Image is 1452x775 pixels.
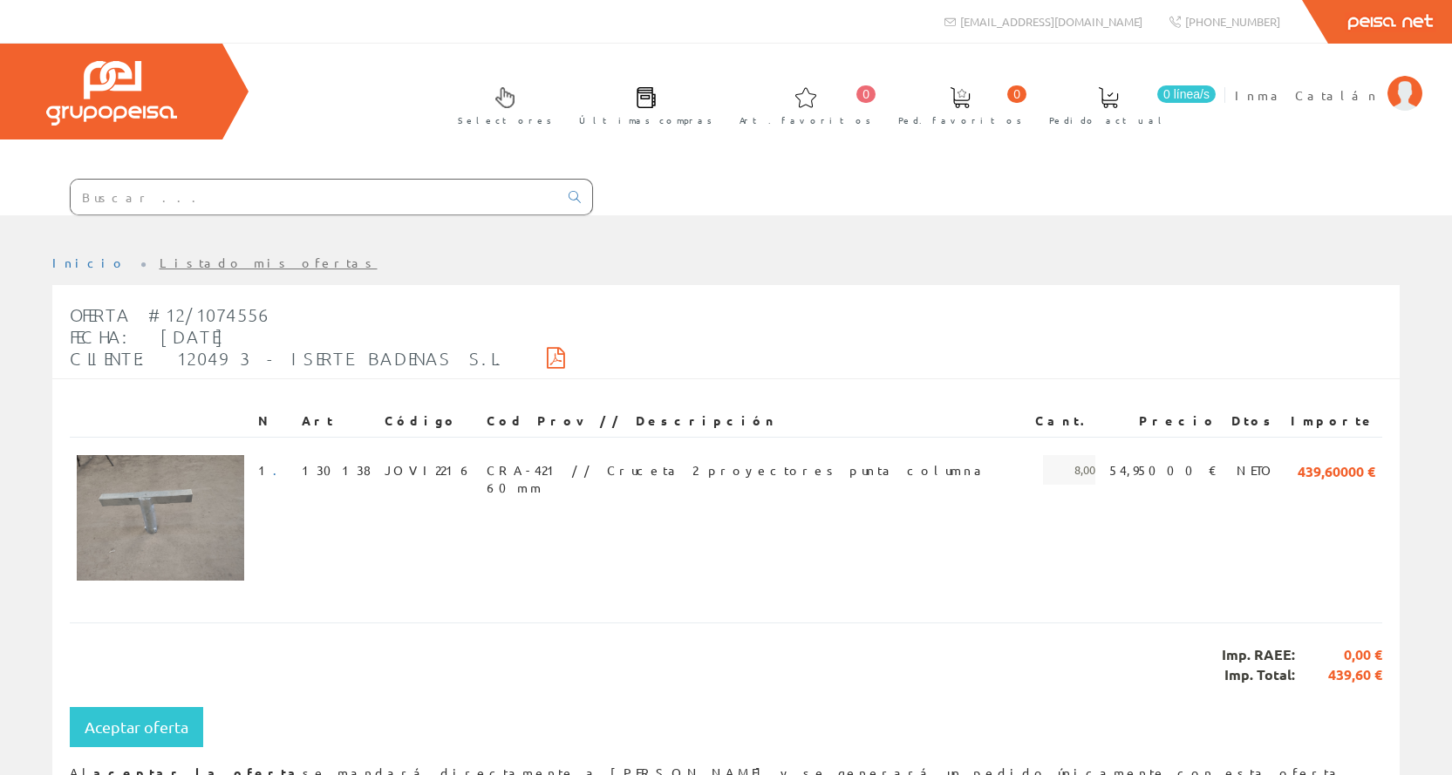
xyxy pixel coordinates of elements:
th: Precio [1102,405,1224,437]
span: Últimas compras [579,112,712,129]
span: Art. favoritos [740,112,871,129]
th: Cant. [1028,405,1102,437]
span: Ped. favoritos [898,112,1022,129]
span: 0 [1007,85,1026,103]
img: Grupo Peisa [46,61,177,126]
span: 0,00 € [1295,645,1382,665]
span: Selectores [458,112,552,129]
input: Buscar ... [71,180,558,214]
th: N [251,405,295,437]
button: Aceptar oferta [70,707,203,747]
img: Foto artículo (192x144) [77,455,244,581]
span: 0 [856,85,876,103]
span: CRA-421 // Cruceta 2 proyectores punta columna 60mm [487,455,1021,485]
span: Oferta #12/1074556 Fecha: [DATE] Cliente: 120493 - ISERTE BADENAS S.L. [70,304,505,369]
th: Importe [1284,405,1382,437]
a: Últimas compras [562,72,721,136]
a: . [273,462,288,478]
span: [EMAIL_ADDRESS][DOMAIN_NAME] [960,14,1142,29]
th: Código [378,405,480,437]
span: 439,60000 € [1298,455,1375,485]
span: Pedido actual [1049,112,1168,129]
span: NETO [1237,455,1277,485]
span: [PHONE_NUMBER] [1185,14,1280,29]
a: Inma Catalán [1235,72,1422,89]
div: Imp. RAEE: Imp. Total: [70,622,1382,707]
i: Descargar PDF [547,351,565,364]
span: 54,95000 € [1109,455,1217,485]
a: Listado mis ofertas [160,255,378,270]
a: Inicio [52,255,126,270]
span: 0 línea/s [1157,85,1216,103]
span: 8,00 [1043,455,1095,485]
span: 130138 [302,455,371,485]
span: 439,60 € [1295,665,1382,685]
span: 1 [258,455,288,485]
th: Cod Prov // Descripción [480,405,1028,437]
th: Art [295,405,378,437]
span: JOVI2216 [385,455,473,485]
a: Selectores [440,72,561,136]
th: Dtos [1224,405,1284,437]
span: Inma Catalán [1235,86,1379,104]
